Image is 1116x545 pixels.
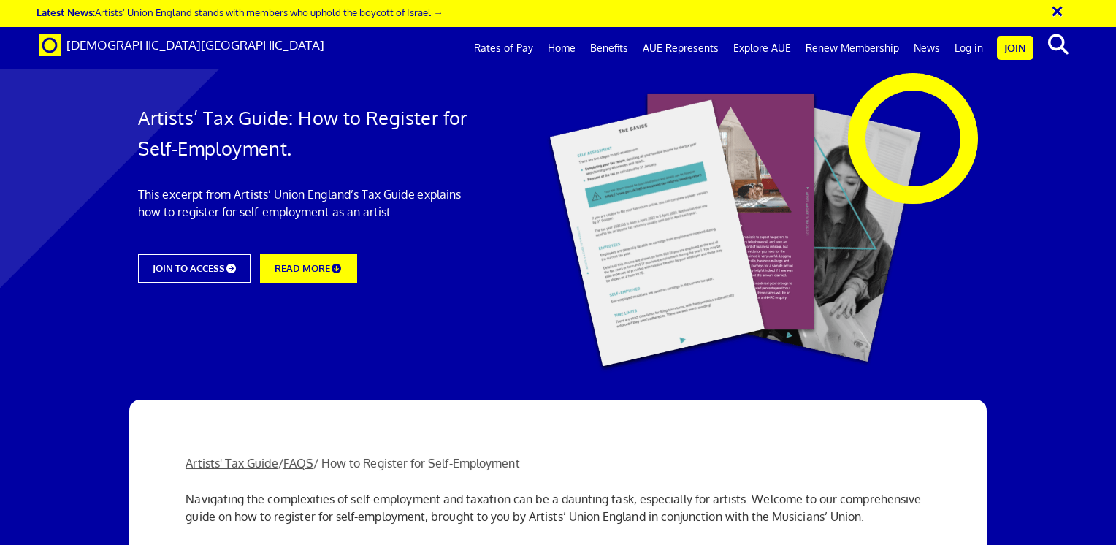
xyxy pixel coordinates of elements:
[947,30,990,66] a: Log in
[635,30,726,66] a: AUE Represents
[66,37,324,53] span: [DEMOGRAPHIC_DATA][GEOGRAPHIC_DATA]
[798,30,906,66] a: Renew Membership
[1036,29,1081,60] button: search
[138,186,475,221] p: This excerpt from Artists’ Union England’s Tax Guide explains how to register for self-employment...
[186,456,278,470] a: Artists' Tax Guide
[283,456,313,470] a: FAQS
[37,6,443,18] a: Latest News:Artists’ Union England stands with members who uphold the boycott of Israel →
[186,490,930,525] p: Navigating the complexities of self-employment and taxation can be a daunting task, especially fo...
[583,30,635,66] a: Benefits
[28,27,335,64] a: Brand [DEMOGRAPHIC_DATA][GEOGRAPHIC_DATA]
[138,102,475,164] h1: Artists’ Tax Guide: How to Register for Self-Employment.
[540,30,583,66] a: Home
[467,30,540,66] a: Rates of Pay
[260,254,356,283] a: READ MORE
[186,456,519,470] span: / / How to Register for Self-Employment
[37,6,95,18] strong: Latest News:
[997,36,1033,60] a: Join
[726,30,798,66] a: Explore AUE
[138,254,251,283] a: JOIN TO ACCESS
[906,30,947,66] a: News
